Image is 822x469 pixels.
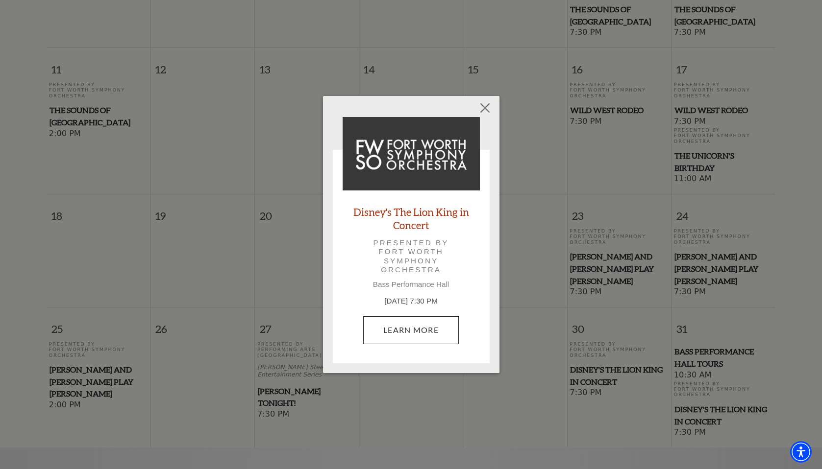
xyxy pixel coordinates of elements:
p: Bass Performance Hall [343,280,480,289]
button: Close [475,99,494,117]
p: Presented by Fort Worth Symphony Orchestra [356,238,466,274]
a: January 30, 7:30 PM Learn More [363,316,459,344]
p: [DATE] 7:30 PM [343,296,480,307]
div: Accessibility Menu [790,441,812,463]
img: Disney's The Lion King in Concert [343,117,480,190]
a: Disney's The Lion King in Concert [343,205,480,232]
